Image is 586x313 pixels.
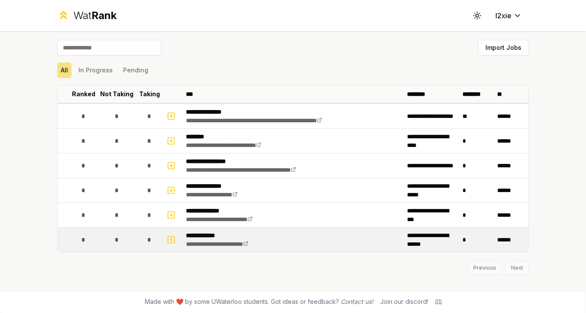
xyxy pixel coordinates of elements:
[341,298,373,305] a: Contact us!
[72,90,95,98] p: Ranked
[91,9,117,22] span: Rank
[120,62,152,78] button: Pending
[478,40,529,55] button: Import Jobs
[488,8,529,23] button: l2xie
[57,9,117,23] a: WatRank
[100,90,133,98] p: Not Taking
[57,62,72,78] button: All
[75,62,116,78] button: In Progress
[139,90,160,98] p: Taking
[380,297,428,306] div: Join our discord!
[73,9,117,23] div: Wat
[495,10,511,21] span: l2xie
[145,297,373,306] span: Made with ❤️ by some UWaterloo students. Got ideas or feedback?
